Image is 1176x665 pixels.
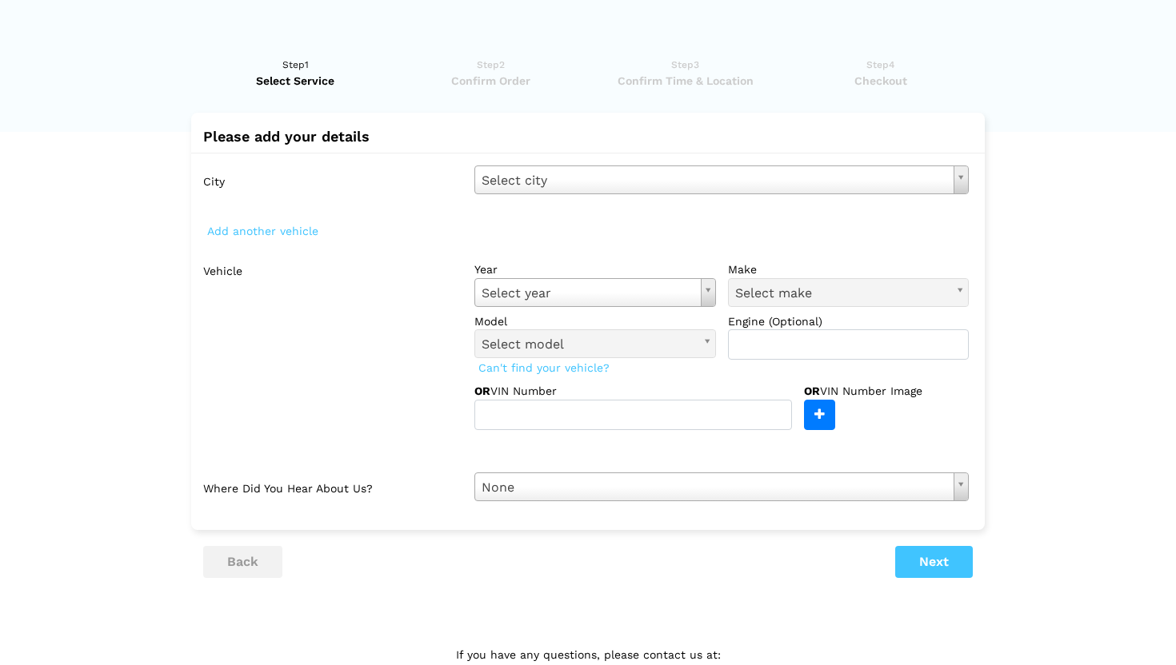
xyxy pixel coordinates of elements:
a: Select make [728,278,970,307]
a: Select year [474,278,716,307]
a: Step3 [593,57,778,89]
span: Can't find your vehicle? [474,357,614,378]
a: Step1 [203,57,388,89]
label: City [203,165,462,194]
a: None [474,472,969,501]
p: If you have any questions, please contact us at: [336,646,840,663]
label: year [474,261,716,277]
button: Next [895,546,973,578]
span: Confirm Order [398,73,583,89]
span: Add another vehicle [203,220,322,242]
label: model [474,313,716,329]
strong: OR [804,384,820,397]
span: Checkout [788,73,973,89]
label: Engine (Optional) [728,313,970,329]
label: VIN Number [474,383,606,399]
button: back [203,546,282,578]
label: Where did you hear about us? [203,472,462,501]
span: Confirm Time & Location [593,73,778,89]
h2: Please add your details [203,129,973,145]
a: Select city [474,165,969,194]
a: Step2 [398,57,583,89]
span: Select make [735,283,948,304]
a: Step4 [788,57,973,89]
span: Select model [482,334,694,355]
span: Select year [482,283,694,304]
span: None [482,477,947,498]
span: Select city [482,170,947,191]
span: Select Service [203,73,388,89]
label: make [728,261,970,277]
label: Vehicle [203,255,462,430]
strong: OR [474,384,490,397]
a: Select model [474,329,716,358]
label: VIN Number Image [804,383,957,399]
